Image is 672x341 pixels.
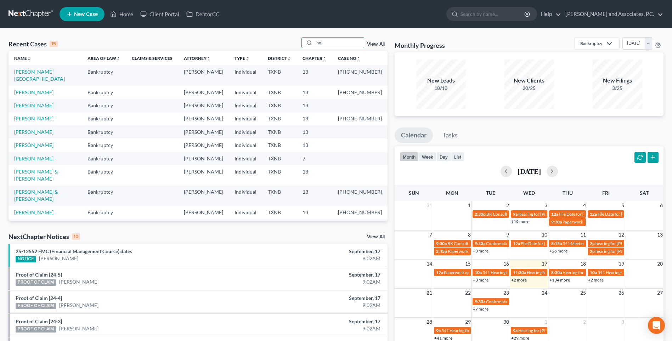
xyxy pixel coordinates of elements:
a: 25-12552 FMC (Financial Management Course) dates [16,248,132,254]
a: Help [537,8,561,21]
td: Individual [229,219,262,239]
a: [PERSON_NAME] [59,302,98,309]
a: [PERSON_NAME] [14,102,53,108]
span: 24 [541,289,548,297]
span: 23 [503,289,510,297]
span: 2p [590,241,595,246]
th: Claims & Services [126,51,178,65]
i: unfold_more [356,57,361,61]
span: File Date for [PERSON_NAME] [598,211,654,217]
td: [PERSON_NAME] [178,65,229,85]
a: +41 more [434,335,452,341]
td: TXNB [262,99,297,112]
a: +134 more [549,277,570,283]
div: 18/10 [416,85,466,92]
span: 16 [503,260,510,268]
td: Bankruptcy [82,65,126,85]
span: 26 [618,289,625,297]
a: Proof of Claim [24-5] [16,272,62,278]
td: [PERSON_NAME] [178,152,229,165]
a: +29 more [511,335,529,341]
td: TXNB [262,138,297,152]
a: Proof of Claim [24-4] [16,295,62,301]
span: Hearing for [PERSON_NAME] [518,328,574,333]
div: 10 [72,233,80,240]
span: File Date for [PERSON_NAME] & [PERSON_NAME] [559,211,653,217]
div: 9:02AM [264,278,380,285]
div: 9:02AM [264,302,380,309]
a: +26 more [549,248,567,254]
span: Hearing for [PERSON_NAME] [527,270,582,275]
td: 25-70083 [332,219,388,239]
span: 9:30a [475,299,485,304]
td: 13 [297,99,332,112]
a: Area of Lawunfold_more [87,56,120,61]
span: 15 [464,260,471,268]
td: [PERSON_NAME] [178,206,229,219]
td: [PHONE_NUMBER] [332,86,388,99]
td: Individual [229,186,262,206]
span: 10 [541,231,548,239]
div: September, 17 [264,248,380,255]
span: Paperwork appt for [PERSON_NAME] [563,219,633,225]
span: Hearing for [PERSON_NAME] [518,211,574,217]
div: PROOF OF CLAIM [16,279,56,286]
div: 3/25 [593,85,642,92]
a: [PERSON_NAME] & [PERSON_NAME] [14,189,58,202]
div: NOTICE [16,256,36,262]
a: Tasks [436,127,464,143]
td: Bankruptcy [82,165,126,185]
div: PROOF OF CLAIM [16,303,56,309]
span: Hearing for [PERSON_NAME] [563,270,618,275]
td: Individual [229,125,262,138]
div: NextChapter Notices [9,232,80,241]
a: +2 more [588,277,604,283]
a: [PERSON_NAME] [39,255,78,262]
span: 9:30a [475,241,485,246]
td: [PERSON_NAME] [178,86,229,99]
span: 9a [436,328,441,333]
a: Home [107,8,137,21]
span: Confirmation hearing for [PERSON_NAME] & [PERSON_NAME] [486,241,604,246]
span: 13 [656,231,663,239]
a: Nameunfold_more [14,56,31,61]
span: 18 [580,260,587,268]
a: Typeunfold_more [235,56,249,61]
span: 8:15a [551,241,562,246]
td: Bankruptcy [82,206,126,219]
span: Thu [563,190,573,196]
span: 9:30a [436,241,447,246]
span: 22 [464,289,471,297]
a: +19 more [511,219,529,224]
div: New Filings [593,76,642,85]
button: week [419,152,436,161]
span: 6 [659,201,663,210]
span: 2 [582,318,587,326]
td: Bankruptcy [82,125,126,138]
span: 3:45p [436,249,447,254]
span: 341 Hearing for [PERSON_NAME] [441,328,505,333]
div: September, 17 [264,295,380,302]
td: TXNB [262,165,297,185]
i: unfold_more [27,57,31,61]
span: 7 [429,231,433,239]
span: Sun [409,190,419,196]
i: unfold_more [245,57,249,61]
span: 8:30a [551,270,562,275]
a: Chapterunfold_more [303,56,327,61]
td: TXNB [262,86,297,99]
td: Bankruptcy [82,112,126,125]
td: TXNB [262,219,297,239]
a: [PERSON_NAME] [59,278,98,285]
span: Confirmation hearing for [PERSON_NAME] & [PERSON_NAME] [486,299,604,304]
span: Paperwork appt for [PERSON_NAME] [444,270,514,275]
td: Individual [229,65,262,85]
a: Districtunfold_more [268,56,291,61]
span: 30 [503,318,510,326]
i: unfold_more [116,57,120,61]
span: Paperwork appt for [PERSON_NAME] & [PERSON_NAME] [448,249,555,254]
td: Bankruptcy [82,152,126,165]
td: 13 [297,219,332,239]
td: 13 [297,112,332,125]
td: [PHONE_NUMBER] [332,206,388,219]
